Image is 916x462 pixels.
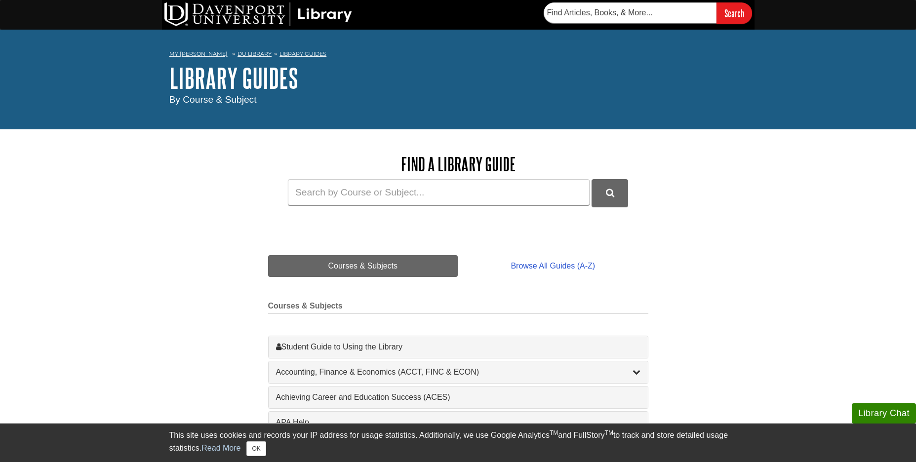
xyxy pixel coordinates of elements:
a: Achieving Career and Education Success (ACES) [276,391,640,403]
a: My [PERSON_NAME] [169,50,228,58]
img: DU Library [164,2,352,26]
nav: breadcrumb [169,47,747,63]
h2: Courses & Subjects [268,302,648,313]
form: Searches DU Library's articles, books, and more [544,2,752,24]
h2: Find a Library Guide [268,154,648,174]
input: Search [717,2,752,24]
i: Search Library Guides [606,189,614,197]
div: This site uses cookies and records your IP address for usage statistics. Additionally, we use Goo... [169,429,747,456]
a: DU Library [238,50,272,57]
sup: TM [550,429,558,436]
h1: Library Guides [169,63,747,93]
button: Close [246,441,266,456]
sup: TM [605,429,613,436]
a: Read More [201,444,240,452]
a: APA Help [276,417,640,428]
button: DU Library Guides Search [592,179,628,206]
div: By Course & Subject [169,93,747,107]
button: Library Chat [852,403,916,423]
a: Student Guide to Using the Library [276,341,640,353]
a: Accounting, Finance & Economics (ACCT, FINC & ECON) [276,366,640,378]
a: Library Guides [279,50,326,57]
a: Courses & Subjects [268,255,458,277]
input: Find Articles, Books, & More... [544,2,717,23]
input: Search by Course or Subject... [288,179,590,205]
a: Browse All Guides (A-Z) [458,255,648,277]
